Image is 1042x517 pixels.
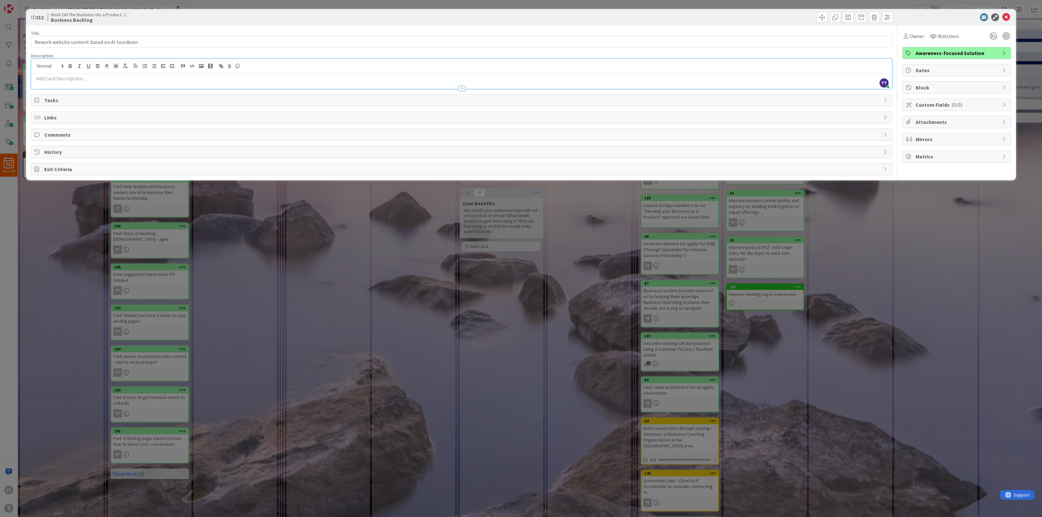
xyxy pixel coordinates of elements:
span: Dates [916,66,999,74]
span: Links [44,114,880,121]
span: Block [916,84,999,91]
span: Comments [44,131,880,139]
span: Attachments [916,118,999,126]
span: Exit Criteria [44,165,880,173]
span: Watchers [938,32,959,40]
b: 212 [36,14,44,20]
span: History [44,148,880,156]
span: Work ON The Business (As a Product...) [51,12,126,17]
span: Mirrors [916,135,999,143]
span: Support [14,1,30,9]
input: type card name here... [31,36,892,48]
span: ( 0/0 ) [951,102,962,108]
span: Custom Fields [916,101,999,109]
span: Owner [909,32,924,40]
span: YY [880,78,889,88]
span: Metrics [916,153,999,160]
span: Tasks [44,96,880,104]
b: Business Backlog [51,17,126,22]
label: Title [31,30,39,36]
span: Description [31,53,53,59]
span: ID [31,13,44,21]
span: Awareness-focused Solution [916,49,999,57]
